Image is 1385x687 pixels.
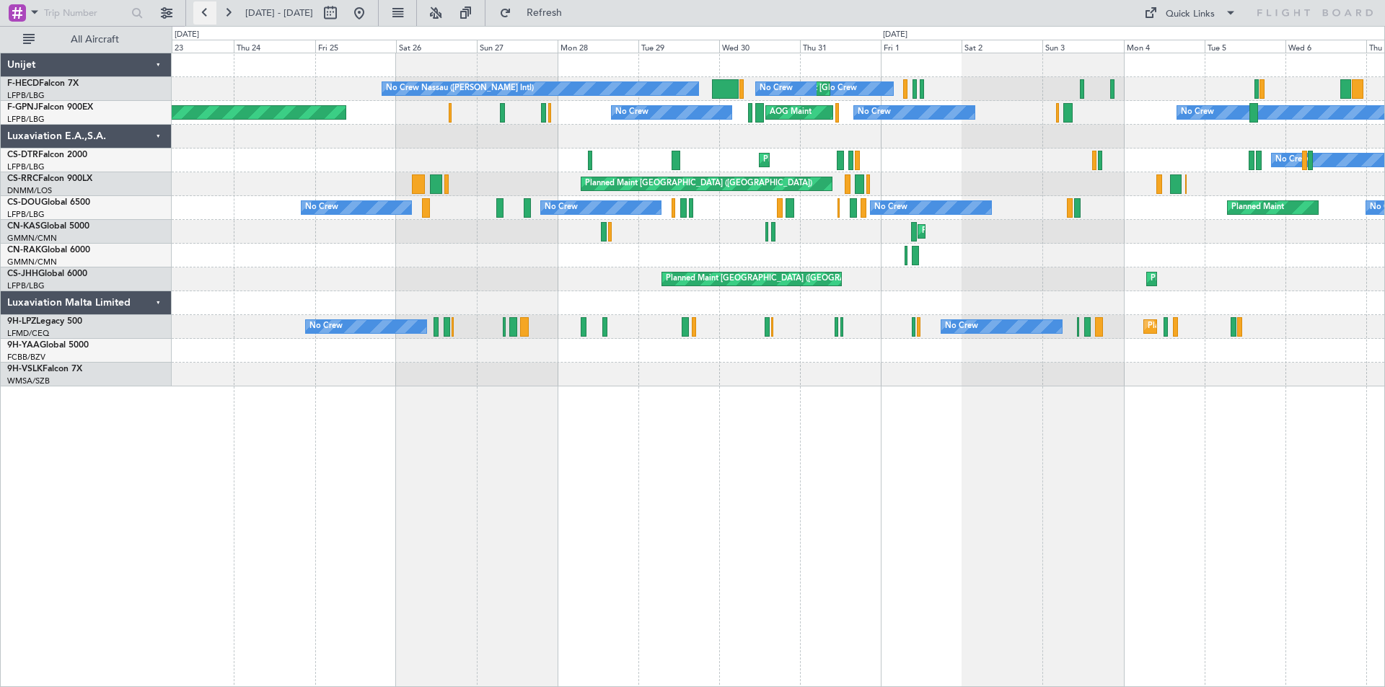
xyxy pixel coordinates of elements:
div: Planned Maint [1231,197,1284,218]
div: Fri 1 [881,40,962,53]
div: No Crew [858,102,891,123]
div: Planned Maint Nice ([GEOGRAPHIC_DATA]) [1148,316,1309,337]
span: F-GPNJ [7,103,38,112]
button: Refresh [493,1,579,25]
a: F-HECDFalcon 7X [7,79,79,88]
div: Wed 30 [719,40,800,53]
div: Sat 26 [396,40,477,53]
div: No Crew [1181,102,1214,123]
span: Refresh [514,8,575,18]
span: 9H-YAA [7,341,40,350]
a: F-GPNJFalcon 900EX [7,103,93,112]
div: [DATE] [883,29,907,41]
span: CN-KAS [7,222,40,231]
div: Planned Maint Nice ([GEOGRAPHIC_DATA]) [763,149,924,171]
div: No Crew [1275,149,1309,171]
a: LFPB/LBG [7,114,45,125]
div: No Crew [545,197,578,218]
span: F-HECD [7,79,39,88]
a: CN-RAKGlobal 6000 [7,246,90,254]
div: Mon 28 [558,40,638,53]
span: CN-RAK [7,246,41,254]
button: Quick Links [1137,1,1244,25]
input: Trip Number [44,2,127,24]
a: GMMN/CMN [7,233,57,244]
span: CS-JHH [7,270,38,278]
a: LFMD/CEQ [7,328,49,339]
a: 9H-LPZLegacy 500 [7,317,82,326]
span: [DATE] - [DATE] [245,6,313,19]
div: Wed 23 [153,40,234,53]
span: 9H-LPZ [7,317,36,326]
span: CS-DTR [7,151,38,159]
div: Sat 2 [962,40,1042,53]
a: GMMN/CMN [7,257,57,267]
div: Planned Maint [GEOGRAPHIC_DATA] ([GEOGRAPHIC_DATA]) [666,268,893,290]
div: [DATE] [175,29,199,41]
div: Quick Links [1166,7,1215,22]
div: Wed 6 [1285,40,1366,53]
div: No Crew [945,316,978,337]
a: FCBB/BZV [7,352,45,363]
a: CS-DOUGlobal 6500 [7,198,90,207]
a: DNMM/LOS [7,185,52,196]
span: CS-DOU [7,198,41,207]
span: CS-RRC [7,174,38,183]
div: Sun 3 [1042,40,1123,53]
a: LFPB/LBG [7,280,45,291]
div: No Crew [874,197,907,218]
span: 9H-VSLK [7,365,43,373]
div: No Crew [760,78,793,99]
div: Thu 31 [800,40,881,53]
div: No Crew Nassau ([PERSON_NAME] Intl) [386,78,534,99]
div: Sun 27 [477,40,558,53]
div: No Crew [824,78,857,99]
a: CS-DTRFalcon 2000 [7,151,87,159]
div: Mon 4 [1124,40,1205,53]
div: AOG Maint [770,102,812,123]
a: 9H-VSLKFalcon 7X [7,365,82,373]
span: All Aircraft [38,35,152,45]
div: Tue 5 [1205,40,1285,53]
a: LFPB/LBG [7,161,45,172]
div: Planned Maint [GEOGRAPHIC_DATA] ([GEOGRAPHIC_DATA]) [1151,268,1378,290]
a: 9H-YAAGlobal 5000 [7,341,89,350]
button: All Aircraft [16,28,157,51]
a: CS-RRCFalcon 900LX [7,174,92,183]
div: No Crew [309,316,343,337]
div: Thu 24 [234,40,315,53]
div: Tue 29 [638,40,719,53]
a: CS-JHHGlobal 6000 [7,270,87,278]
div: No Crew [615,102,648,123]
div: Planned Maint [GEOGRAPHIC_DATA] ([GEOGRAPHIC_DATA]) [585,173,812,195]
a: LFPB/LBG [7,209,45,220]
a: CN-KASGlobal 5000 [7,222,89,231]
div: Fri 25 [315,40,396,53]
a: LFPB/LBG [7,90,45,101]
a: WMSA/SZB [7,376,50,386]
div: Planned Maint Olbia (Costa Smeralda) [922,221,1062,242]
div: No Crew [305,197,338,218]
